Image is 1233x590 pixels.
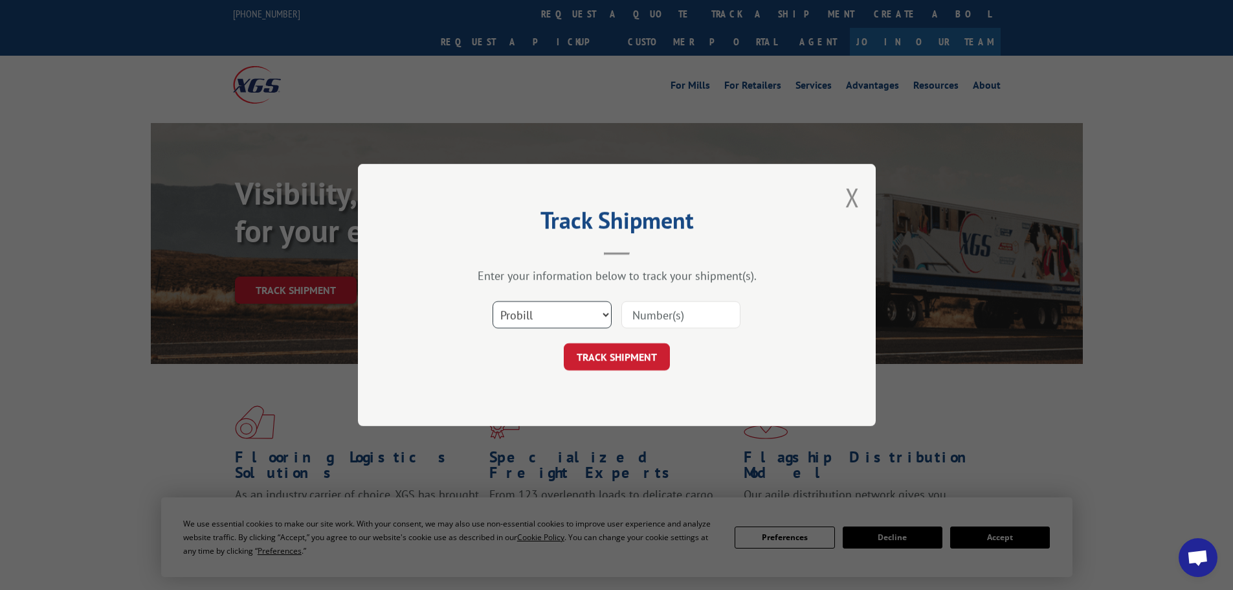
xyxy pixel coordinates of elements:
[423,268,811,283] div: Enter your information below to track your shipment(s).
[621,301,740,328] input: Number(s)
[1179,538,1217,577] div: Open chat
[845,180,860,214] button: Close modal
[564,343,670,370] button: TRACK SHIPMENT
[423,211,811,236] h2: Track Shipment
